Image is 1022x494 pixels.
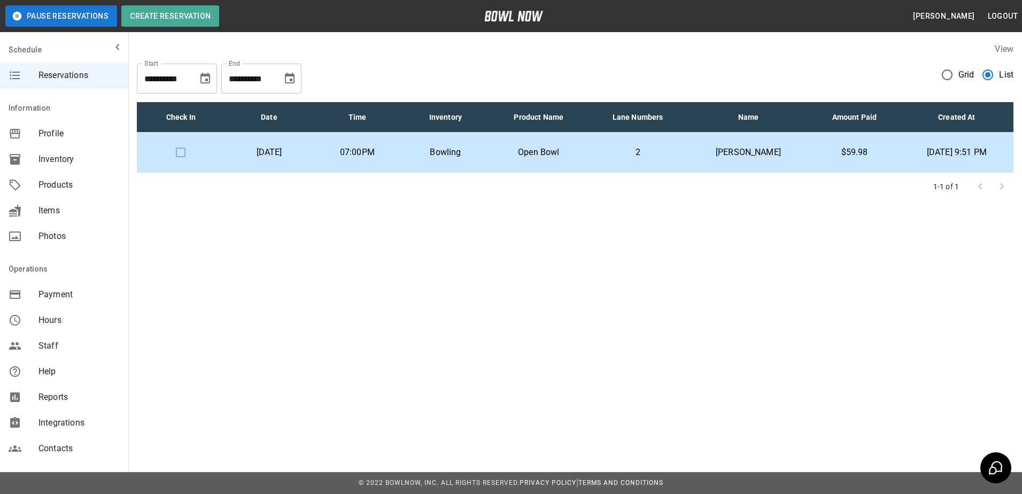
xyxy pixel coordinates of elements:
[498,146,579,159] p: Open Bowl
[900,102,1013,133] th: Created At
[279,68,300,89] button: Choose date, selected date is Oct 26, 2025
[520,479,576,487] a: Privacy Policy
[995,44,1013,54] label: View
[38,127,120,140] span: Profile
[38,153,120,166] span: Inventory
[597,146,679,159] p: 2
[933,181,959,192] p: 1-1 of 1
[38,365,120,378] span: Help
[38,230,120,243] span: Photos
[38,416,120,429] span: Integrations
[38,391,120,404] span: Reports
[696,146,801,159] p: [PERSON_NAME]
[313,102,401,133] th: Time
[484,11,543,21] img: logo
[359,479,520,487] span: © 2022 BowlNow, Inc. All Rights Reserved.
[958,68,974,81] span: Grid
[38,314,120,327] span: Hours
[234,146,305,159] p: [DATE]
[38,288,120,301] span: Payment
[410,146,481,159] p: Bowling
[38,69,120,82] span: Reservations
[121,5,219,27] button: Create Reservation
[225,102,313,133] th: Date
[38,179,120,191] span: Products
[401,102,490,133] th: Inventory
[984,6,1022,26] button: Logout
[817,146,891,159] p: $59.98
[999,68,1013,81] span: List
[137,102,225,133] th: Check In
[5,5,117,27] button: Pause Reservations
[38,204,120,217] span: Items
[809,102,900,133] th: Amount Paid
[490,102,588,133] th: Product Name
[195,68,216,89] button: Choose date, selected date is Sep 26, 2025
[909,146,1005,159] p: [DATE] 9:51 PM
[588,102,688,133] th: Lane Numbers
[38,339,120,352] span: Staff
[38,442,120,455] span: Contacts
[909,6,979,26] button: [PERSON_NAME]
[688,102,809,133] th: Name
[578,479,663,487] a: Terms and Conditions
[322,146,393,159] p: 07:00PM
